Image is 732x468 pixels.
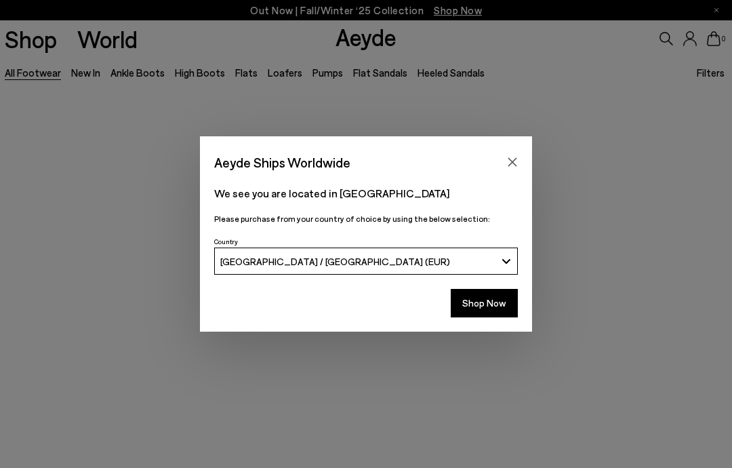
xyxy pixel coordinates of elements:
p: We see you are located in [GEOGRAPHIC_DATA] [214,185,518,201]
button: Shop Now [451,289,518,317]
span: Country [214,237,238,246]
span: Aeyde Ships Worldwide [214,151,350,174]
span: [GEOGRAPHIC_DATA] / [GEOGRAPHIC_DATA] (EUR) [220,256,450,267]
button: Close [502,152,523,172]
p: Please purchase from your country of choice by using the below selection: [214,212,518,225]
